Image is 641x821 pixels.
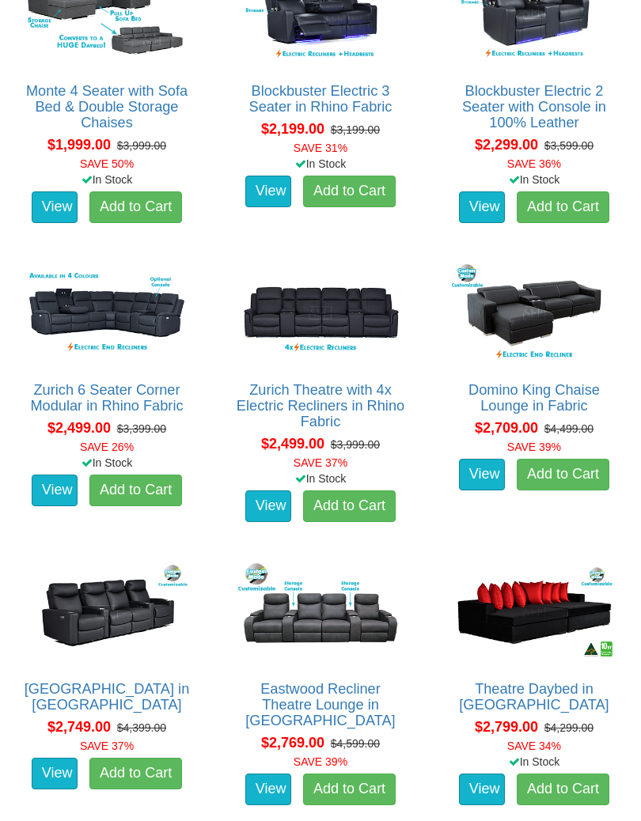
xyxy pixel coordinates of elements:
del: $3,599.00 [544,139,594,152]
span: $2,769.00 [261,735,324,751]
a: View [32,758,78,789]
span: $2,799.00 [475,719,538,735]
font: SAVE 26% [80,441,134,453]
a: Eastwood Recliner Theatre Lounge in [GEOGRAPHIC_DATA] [245,681,395,728]
a: [GEOGRAPHIC_DATA] in [GEOGRAPHIC_DATA] [25,681,190,713]
div: In Stock [222,471,419,486]
a: Add to Cart [517,191,609,223]
span: $2,499.00 [47,420,111,436]
del: $4,299.00 [544,721,594,734]
div: In Stock [9,455,205,471]
a: View [32,191,78,223]
del: $3,999.00 [117,139,166,152]
a: View [459,459,505,490]
del: $3,999.00 [331,438,380,451]
span: $2,199.00 [261,121,324,137]
a: Add to Cart [89,191,182,223]
font: SAVE 39% [507,441,561,453]
a: View [459,774,505,805]
a: Theatre Daybed in [GEOGRAPHIC_DATA] [459,681,609,713]
a: Add to Cart [303,774,396,805]
a: Blockbuster Electric 2 Seater with Console in 100% Leather [462,83,606,131]
img: Zurich Theatre with 4x Electric Recliners in Rhino Fabric [234,260,407,367]
font: SAVE 36% [507,157,561,170]
a: View [245,774,291,805]
span: $2,749.00 [47,719,111,735]
img: Domino King Chaise Lounge in Fabric [448,260,620,367]
del: $4,599.00 [331,737,380,750]
a: Add to Cart [303,490,396,522]
font: SAVE 39% [294,755,347,768]
a: View [245,176,291,207]
a: Add to Cart [89,475,182,506]
div: In Stock [222,156,419,172]
img: Eastwood Recliner Theatre Lounge in Fabric [234,559,407,666]
a: Zurich 6 Seater Corner Modular in Rhino Fabric [30,382,183,414]
a: Blockbuster Electric 3 Seater in Rhino Fabric [249,83,393,115]
img: Zurich 6 Seater Corner Modular in Rhino Fabric [21,260,193,367]
font: SAVE 37% [80,740,134,752]
a: View [32,475,78,506]
img: Theatre Daybed in Fabric [448,559,620,666]
a: Domino King Chaise Lounge in Fabric [468,382,600,414]
a: Add to Cart [89,758,182,789]
span: $2,709.00 [475,420,538,436]
span: $1,999.00 [47,137,111,153]
font: SAVE 31% [294,142,347,154]
del: $4,499.00 [544,422,594,435]
del: $4,399.00 [117,721,166,734]
a: View [245,490,291,522]
font: SAVE 37% [294,456,347,469]
span: $2,299.00 [475,137,538,153]
span: $2,499.00 [261,436,324,452]
div: In Stock [436,754,632,770]
img: Bond Theatre Lounge in Fabric [21,559,193,666]
a: Monte 4 Seater with Sofa Bed & Double Storage Chaises [26,83,188,131]
a: Add to Cart [517,774,609,805]
a: Add to Cart [303,176,396,207]
font: SAVE 50% [80,157,134,170]
del: $3,199.00 [331,123,380,136]
div: In Stock [436,172,632,187]
a: Add to Cart [517,459,609,490]
a: Zurich Theatre with 4x Electric Recliners in Rhino Fabric [237,382,404,429]
div: In Stock [9,172,205,187]
font: SAVE 34% [507,740,561,752]
del: $3,399.00 [117,422,166,435]
a: View [459,191,505,223]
